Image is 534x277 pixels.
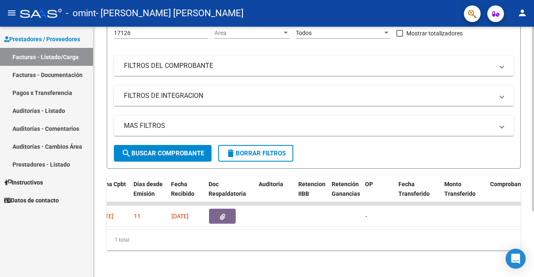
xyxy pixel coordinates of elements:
[124,61,494,70] mat-panel-title: FILTROS DEL COMPROBANTE
[332,181,360,197] span: Retención Ganancias
[255,175,295,212] datatable-header-cell: Auditoria
[4,178,43,187] span: Instructivos
[365,213,367,220] span: -
[298,181,325,197] span: Retencion IIBB
[209,181,246,197] span: Doc Respaldatoria
[398,181,430,197] span: Fecha Transferido
[114,116,514,136] mat-expansion-panel-header: MAS FILTROS
[226,148,236,158] mat-icon: delete
[295,175,328,212] datatable-header-cell: Retencion IIBB
[506,249,526,269] div: Open Intercom Messenger
[362,175,395,212] datatable-header-cell: OP
[96,181,126,187] span: Fecha Cpbt
[134,213,141,220] span: 11
[66,4,96,22] span: - omint
[490,181,526,187] span: Comprobante
[96,4,244,22] span: - [PERSON_NAME] [PERSON_NAME]
[444,181,476,197] span: Monto Transferido
[171,213,189,220] span: [DATE]
[121,150,204,157] span: Buscar Comprobante
[441,175,487,212] datatable-header-cell: Monto Transferido
[114,145,212,162] button: Buscar Comprobante
[4,196,59,205] span: Datos de contacto
[168,175,205,212] datatable-header-cell: Fecha Recibido
[124,91,494,100] mat-panel-title: FILTROS DE INTEGRACION
[114,86,514,106] mat-expansion-panel-header: FILTROS DE INTEGRACION
[114,56,514,76] mat-expansion-panel-header: FILTROS DEL COMPROBANTE
[517,8,527,18] mat-icon: person
[226,150,286,157] span: Borrar Filtros
[107,230,521,250] div: 1 total
[133,181,163,197] span: Días desde Emisión
[124,121,494,130] mat-panel-title: MAS FILTROS
[7,8,17,18] mat-icon: menu
[296,30,312,36] span: Todos
[93,175,130,212] datatable-header-cell: Fecha Cpbt
[130,175,168,212] datatable-header-cell: Días desde Emisión
[171,181,194,197] span: Fecha Recibido
[365,181,373,187] span: OP
[214,30,282,37] span: Area
[218,145,293,162] button: Borrar Filtros
[205,175,255,212] datatable-header-cell: Doc Respaldatoria
[395,175,441,212] datatable-header-cell: Fecha Transferido
[121,148,131,158] mat-icon: search
[259,181,283,187] span: Auditoria
[4,35,80,44] span: Prestadores / Proveedores
[406,28,463,38] span: Mostrar totalizadores
[328,175,362,212] datatable-header-cell: Retención Ganancias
